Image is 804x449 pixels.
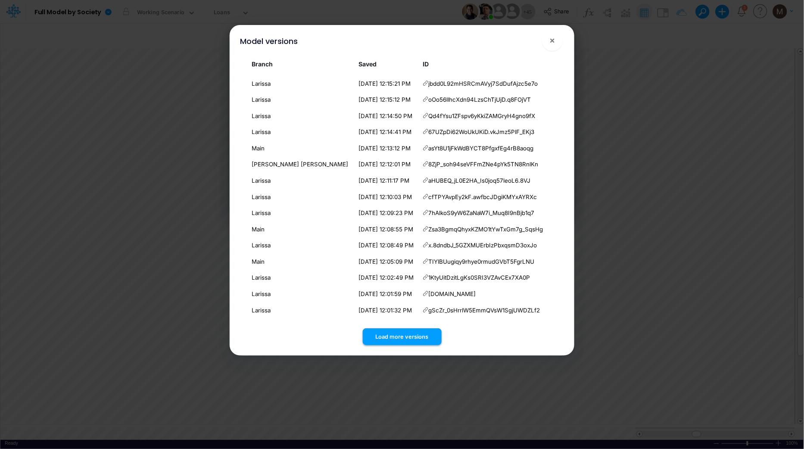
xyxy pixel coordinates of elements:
[355,189,419,206] td: [DATE] 12:10:03 PM
[429,225,543,234] span: Zsa3BgmqQhyxKZMO1tYwTxGm7g_SqsHg
[423,209,429,218] span: Copy hyperlink to this version of the model
[355,270,419,287] td: [DATE] 12:02:49 PM
[248,108,355,125] td: Larissa
[248,173,355,189] td: Larissa
[355,124,419,140] td: [DATE] 12:14:41 PM
[423,144,429,153] span: Copy hyperlink to this version of the model
[248,238,355,254] td: Larissa
[248,286,355,302] td: Larissa
[355,286,419,302] td: [DATE] 12:01:59 PM
[355,221,419,238] td: [DATE] 12:08:55 PM
[423,290,429,299] span: Copy hyperlink to this version of the model
[423,160,429,169] span: Copy hyperlink to this version of the model
[355,205,419,221] td: [DATE] 12:09:23 PM
[248,254,355,270] td: Main
[240,35,298,47] div: Model versions
[429,80,538,88] span: jbdd0L92mHSRCmAVyj7SdDufAjzc5e7o
[429,274,530,282] span: 1KtyUitDzitLgKs0SRI3VZAvCEx7XA0P
[423,80,429,88] span: Copy hyperlink to this version of the model
[423,306,429,315] span: Copy hyperlink to this version of the model
[248,124,355,140] td: Larissa
[550,35,555,45] span: ×
[248,302,355,319] td: Larissa
[355,302,419,319] td: [DATE] 12:01:32 PM
[429,290,476,299] span: [DOMAIN_NAME]
[355,140,419,157] td: [DATE] 12:13:12 PM
[355,173,419,189] td: [DATE] 12:11:17 PM
[355,108,419,125] td: [DATE] 12:14:50 PM
[429,144,534,153] span: asYt8U1jFkWdBYCT8PfgxfEg4rB8aoqg
[355,56,419,72] th: Local date/time when this version was saved
[248,92,355,108] td: Larissa
[248,140,355,157] td: Main
[429,209,535,218] span: 7hAlkoS9yW6ZaNaW7i_Muq8I9nBjb1q7
[429,160,539,169] span: 8ZjP_soh94seVFFmZNe4pYk5TN8RnlKn
[423,193,429,202] span: Copy hyperlink to this version of the model
[419,56,556,72] th: ID
[355,92,419,108] td: [DATE] 12:15:12 PM
[423,96,429,104] span: Copy hyperlink to this version of the model
[248,205,355,221] td: Larissa
[248,56,355,72] th: Branch
[429,258,535,266] span: TIYlBUugiqy9rhye0rmudGVbT5FgrLNU
[248,270,355,287] td: Larissa
[355,254,419,270] td: [DATE] 12:05:09 PM
[423,225,429,234] span: Copy hyperlink to this version of the model
[355,157,419,173] td: [DATE] 12:12:01 PM
[248,221,355,238] td: Main
[355,76,419,92] td: [DATE] 12:15:21 PM
[429,306,540,315] span: gScZr_0sHrrlW5EmmQVsW1SgjUWDZLf2
[423,128,429,137] span: Copy hyperlink to this version of the model
[429,112,536,121] span: Qd4fYsu1ZFspv6yKkiZAMGryH4gno9fX
[423,112,429,121] span: Copy hyperlink to this version of the model
[429,177,531,185] span: aHUBEQ_jL0E2HA_Is0joq57leoL6.8VJ
[423,177,429,185] span: Copy hyperlink to this version of the model
[355,238,419,254] td: [DATE] 12:08:49 PM
[542,30,563,51] button: Close
[429,193,537,202] span: cfTPYAvpEy2kF.awfbcJDgiKMYxAYRXc
[423,274,429,282] span: Copy hyperlink to this version of the model
[248,189,355,206] td: Larissa
[429,128,535,137] span: 67UZpDi62WoUkUKiD.vkJmz5PlF_EKj3
[248,76,355,92] td: Larissa
[423,241,429,250] span: Copy hyperlink to this version of the model
[363,328,442,345] button: Load more versions
[423,258,429,266] span: Copy hyperlink to this version of the model
[429,241,537,250] span: x.8dndbJ_5GZXMUErbIzPbxqsmD3oxJo
[429,96,531,104] span: oOo56llhcXdn94LzsChTjUjD.q8FOjVT
[248,157,355,173] td: [PERSON_NAME] [PERSON_NAME]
